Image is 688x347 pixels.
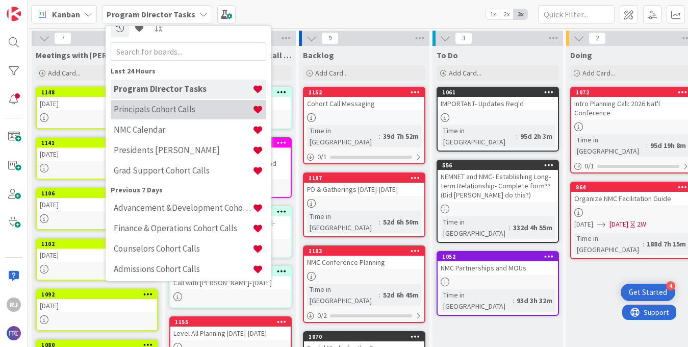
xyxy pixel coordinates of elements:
[304,88,424,110] div: 1152Cohort Call Messaging
[518,131,555,142] div: 95d 2h 3m
[304,173,424,183] div: 1107
[37,138,157,147] div: 1141
[175,318,291,326] div: 1155
[438,97,558,110] div: IMPORTANT- Updates Req'd
[637,219,646,230] div: 2W
[438,261,558,275] div: NMC Partnerships and MOUs
[438,88,558,110] div: 1061IMPORTANT- Updates Req'd
[114,243,252,254] h4: Counselors Cohort Calls
[114,104,252,114] h4: Principals Cohort Calls
[437,160,559,243] a: 556NEMNET and NMC- Establishing Long-term Relationship- Complete form?? (Did [PERSON_NAME] do thi...
[307,284,379,306] div: Time in [GEOGRAPHIC_DATA]
[114,145,252,155] h4: Presidents [PERSON_NAME]
[36,289,158,331] a: 1092[DATE]
[570,50,592,60] span: Doing
[36,87,158,129] a: 1148[DATE]
[304,246,424,269] div: 1103NMC Conference Planning
[380,131,421,142] div: 39d 7h 52m
[41,240,157,247] div: 1102
[114,165,252,176] h4: Grad Support Cohort Calls
[380,216,421,228] div: 52d 6h 50m
[513,295,514,306] span: :
[574,219,593,230] span: [DATE]
[41,139,157,146] div: 1141
[438,88,558,97] div: 1061
[37,97,157,110] div: [DATE]
[442,89,558,96] div: 1061
[438,161,558,202] div: 556NEMNET and NMC- Establishing Long-term Relationship- Complete form?? (Did [PERSON_NAME] do this?)
[380,289,421,301] div: 52d 6h 45m
[304,173,424,196] div: 1107PD & Gatherings [DATE]-[DATE]
[589,32,606,44] span: 2
[437,50,458,60] span: To Do
[438,161,558,170] div: 556
[574,134,646,157] div: Time in [GEOGRAPHIC_DATA]
[114,84,252,94] h4: Program Director Tasks
[37,299,157,312] div: [DATE]
[442,162,558,169] div: 556
[441,125,516,147] div: Time in [GEOGRAPHIC_DATA]
[609,219,628,230] span: [DATE]
[303,87,425,164] a: 1152Cohort Call MessagingTime in [GEOGRAPHIC_DATA]:39d 7h 52m0/1
[500,9,514,19] span: 2x
[304,309,424,322] div: 0/2
[37,198,157,211] div: [DATE]
[37,88,157,110] div: 1148[DATE]
[584,161,594,171] span: 0 / 1
[438,252,558,275] div: 1052NMC Partnerships and MOUs
[107,9,195,19] b: Program Director Tasks
[37,290,157,312] div: 1092[DATE]
[304,151,424,163] div: 0/1
[41,190,157,197] div: 1106
[582,68,615,78] span: Add Card...
[111,185,266,195] div: Previous 7 Days
[36,188,158,230] a: 1106[DATE]
[379,131,380,142] span: :
[304,88,424,97] div: 1152
[7,298,21,312] div: RJ
[509,222,511,233] span: :
[442,253,558,260] div: 1052
[511,222,555,233] div: 332d 4h 55m
[170,276,291,289] div: Call with [PERSON_NAME]- [DATE]
[516,131,518,142] span: :
[37,239,157,249] div: 1102
[441,216,509,239] div: Time in [GEOGRAPHIC_DATA]
[455,32,472,44] span: 3
[441,289,513,312] div: Time in [GEOGRAPHIC_DATA]
[646,140,648,151] span: :
[379,289,380,301] span: :
[114,223,252,233] h4: Finance & Operations Cohort Calls
[37,147,157,161] div: [DATE]
[514,295,555,306] div: 93d 3h 32m
[7,326,21,340] img: avatar
[114,203,252,213] h4: Advancement &Development Cohort Calls
[379,216,380,228] span: :
[36,137,158,180] a: 1141[DATE]
[21,2,46,14] span: Support
[36,50,151,60] span: Meetings with Danny
[309,89,424,96] div: 1152
[303,50,334,60] span: Backlog
[304,97,424,110] div: Cohort Call Messaging
[170,317,291,327] div: 1155
[37,239,157,262] div: 1102[DATE]
[315,68,348,78] span: Add Card...
[114,264,252,274] h4: Admissions Cohort Calls
[309,333,424,340] div: 1070
[449,68,481,78] span: Add Card...
[37,290,157,299] div: 1092
[643,238,644,250] span: :
[309,175,424,182] div: 1107
[437,251,559,316] a: 1052NMC Partnerships and MOUsTime in [GEOGRAPHIC_DATA]:93d 3h 32m
[307,211,379,233] div: Time in [GEOGRAPHIC_DATA]
[304,183,424,196] div: PD & Gatherings [DATE]-[DATE]
[307,125,379,147] div: Time in [GEOGRAPHIC_DATA]
[54,32,71,44] span: 7
[37,249,157,262] div: [DATE]
[111,42,266,61] input: Search for boards...
[437,87,559,152] a: 1061IMPORTANT- Updates Req'dTime in [GEOGRAPHIC_DATA]:95d 2h 3m
[41,291,157,298] div: 1092
[36,238,158,281] a: 1102[DATE]
[321,32,339,44] span: 9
